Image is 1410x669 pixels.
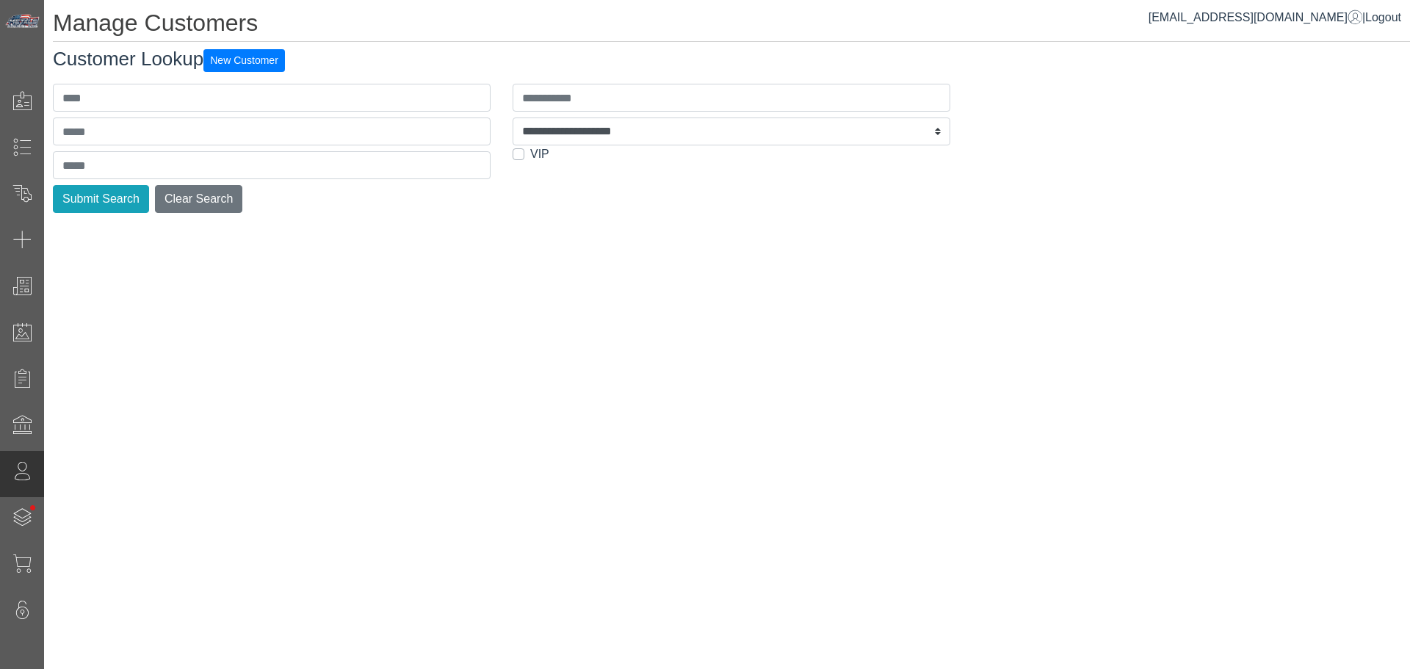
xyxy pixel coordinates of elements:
[53,48,1410,72] h3: Customer Lookup
[53,9,1410,42] h1: Manage Customers
[4,13,41,29] img: Metals Direct Inc Logo
[1365,11,1401,23] span: Logout
[53,185,149,213] button: Submit Search
[1149,11,1362,23] a: [EMAIL_ADDRESS][DOMAIN_NAME]
[530,145,549,163] label: VIP
[203,48,285,70] a: New Customer
[155,185,242,213] button: Clear Search
[14,484,51,532] span: •
[203,49,285,72] button: New Customer
[1149,9,1401,26] div: |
